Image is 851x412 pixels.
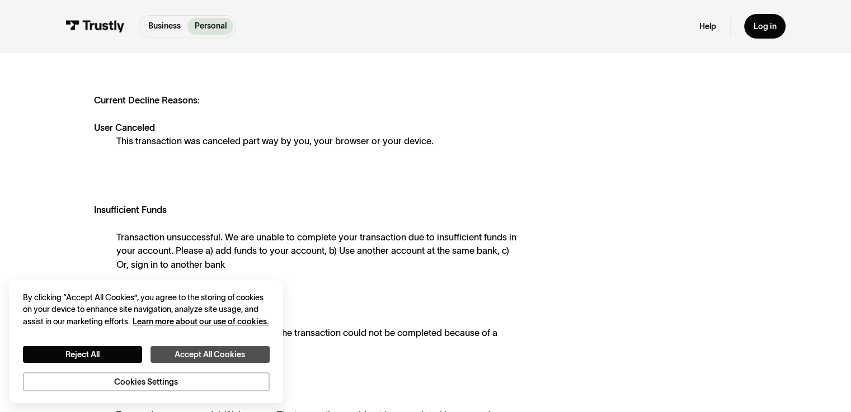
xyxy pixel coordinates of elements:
div: Transaction unsuccessful. We are unable to complete your transaction due to insufficient funds in... [116,230,520,272]
a: Log in [744,14,786,38]
strong: Current Decline Reasons: User Canceled [94,95,200,132]
a: Help [699,21,716,32]
div: Log in [753,21,776,32]
p: Personal [195,20,227,32]
div: Transaction unsuccessful: We're sorry. The transaction could not be completed because of a techni... [116,326,520,353]
button: Accept All Cookies [151,346,270,363]
div: This transaction was canceled part way by you, your browser or your device. [116,134,520,148]
div: Privacy [23,292,270,392]
button: Cookies Settings [23,372,270,392]
div: Cookie banner [9,280,283,402]
a: Business [142,18,188,35]
button: Reject All [23,346,142,363]
a: More information about your privacy, opens in a new tab [133,317,269,326]
img: Trustly Logo [65,20,125,32]
div: By clicking “Accept All Cookies”, you agree to the storing of cookies on your device to enhance s... [23,292,270,328]
a: Personal [187,18,233,35]
p: Business [148,20,181,32]
strong: Insufficient Funds [94,205,167,215]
